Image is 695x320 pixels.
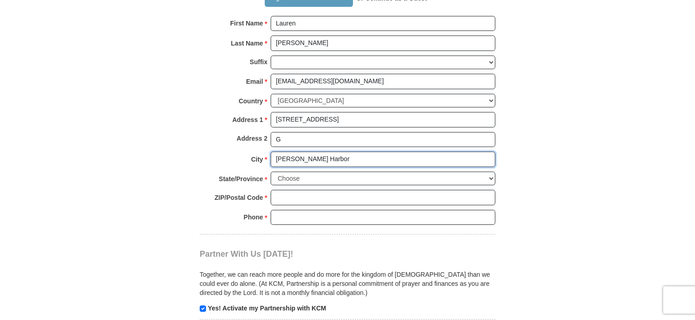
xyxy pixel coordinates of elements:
[246,75,263,88] strong: Email
[250,56,267,68] strong: Suffix
[251,153,263,166] strong: City
[230,17,263,30] strong: First Name
[237,132,267,145] strong: Address 2
[231,37,263,50] strong: Last Name
[232,113,263,126] strong: Address 1
[219,173,263,185] strong: State/Province
[215,191,263,204] strong: ZIP/Postal Code
[239,95,263,107] strong: Country
[244,211,263,223] strong: Phone
[208,305,326,312] strong: Yes! Activate my Partnership with KCM
[200,249,293,259] span: Partner With Us [DATE]!
[200,270,495,297] p: Together, we can reach more people and do more for the kingdom of [DEMOGRAPHIC_DATA] than we coul...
